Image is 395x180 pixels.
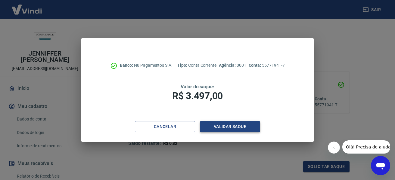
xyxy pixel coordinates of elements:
iframe: Mensagem da empresa [342,140,390,154]
span: Conta: [249,63,262,68]
p: Nu Pagamentos S.A. [120,62,173,69]
span: Tipo: [177,63,188,68]
span: Olá! Precisa de ajuda? [4,4,51,9]
span: R$ 3.497,00 [172,90,223,102]
iframe: Botão para abrir a janela de mensagens [371,156,390,175]
p: Conta Corrente [177,62,216,69]
button: Cancelar [135,121,195,132]
span: Valor do saque: [181,84,214,90]
p: 55771941-7 [249,62,285,69]
p: 0001 [219,62,246,69]
span: Banco: [120,63,134,68]
button: Validar saque [200,121,260,132]
iframe: Fechar mensagem [328,142,340,154]
span: Agência: [219,63,237,68]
